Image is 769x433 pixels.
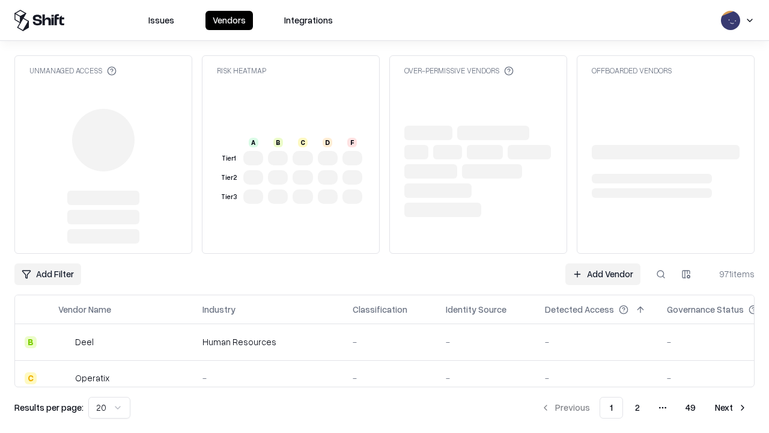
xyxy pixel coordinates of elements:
div: - [353,336,427,348]
button: 2 [625,397,649,419]
img: Deel [58,336,70,348]
button: Integrations [277,11,340,30]
div: - [545,372,648,384]
div: B [25,336,37,348]
img: Operatix [58,372,70,384]
div: - [353,372,427,384]
nav: pagination [533,397,755,419]
div: Vendor Name [58,303,111,316]
button: Next [708,397,755,419]
div: Tier 2 [219,173,239,183]
div: - [202,372,333,384]
div: Governance Status [667,303,744,316]
button: 1 [600,397,623,419]
div: Human Resources [202,336,333,348]
button: Vendors [205,11,253,30]
button: Add Filter [14,263,81,285]
div: Identity Source [446,303,506,316]
div: Risk Heatmap [217,66,266,76]
div: A [249,138,258,147]
a: Add Vendor [565,263,640,285]
div: - [446,336,526,348]
div: - [446,372,526,384]
div: C [298,138,308,147]
div: Offboarded Vendors [592,66,672,76]
button: 49 [676,397,705,419]
div: Detected Access [545,303,614,316]
div: Deel [75,336,94,348]
div: Unmanaged Access [29,66,117,76]
p: Results per page: [14,401,84,414]
div: 971 items [707,268,755,280]
div: Industry [202,303,236,316]
div: C [25,372,37,384]
div: F [347,138,357,147]
div: Tier 1 [219,153,239,164]
div: D [323,138,332,147]
div: - [545,336,648,348]
div: B [273,138,283,147]
button: Issues [141,11,181,30]
div: Tier 3 [219,192,239,202]
div: Operatix [75,372,109,384]
div: Classification [353,303,407,316]
div: Over-Permissive Vendors [404,66,514,76]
